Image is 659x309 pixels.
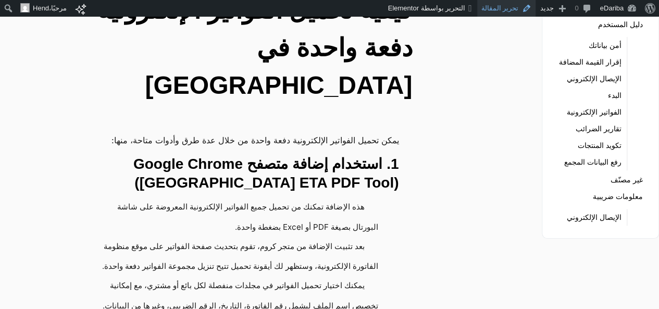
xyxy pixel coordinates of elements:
h3: 1. استخدام إضافة متصفح Google Chrome ([GEOGRAPHIC_DATA] ETA PDF Tool) [74,155,399,192]
a: إقرار القيمة المضافة [559,55,621,69]
a: البدء [608,88,621,103]
li: بعد تثبيت الإضافة من متجر كروم، تقوم بتحديث صفحة الفواتير على موقع منظومة الفاتورة الإلكترونية، و... [84,237,378,277]
a: أمن بياناتك [589,38,621,53]
p: يمكن تحميل الفواتير الإلكترونية دفعة واحدة من خلال عدة طرق وأدوات متاحة، منها: [74,133,399,147]
a: تكويد المنتجات [578,138,621,153]
a: تقارير الضرائب [576,121,621,136]
a: غير مصنّف [611,172,643,187]
a: رفع البيانات المجمع [564,155,621,169]
li: هذه الإضافة تمكنك من تحميل جميع الفواتير الإلكترونية المعروضة على شاشة البورتال بصيغة PDF أو Exce... [84,197,378,237]
a: معلومات ضريبية [593,189,643,204]
span: التحرير بواسطة Elementor [388,4,465,12]
a: الإيصال الإلكتروني [567,210,621,225]
a: دليل المستخدم [598,17,643,32]
a: الإيصال الإلكتروني [567,71,621,86]
a: الفواتير الإلكترونية [567,105,621,119]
